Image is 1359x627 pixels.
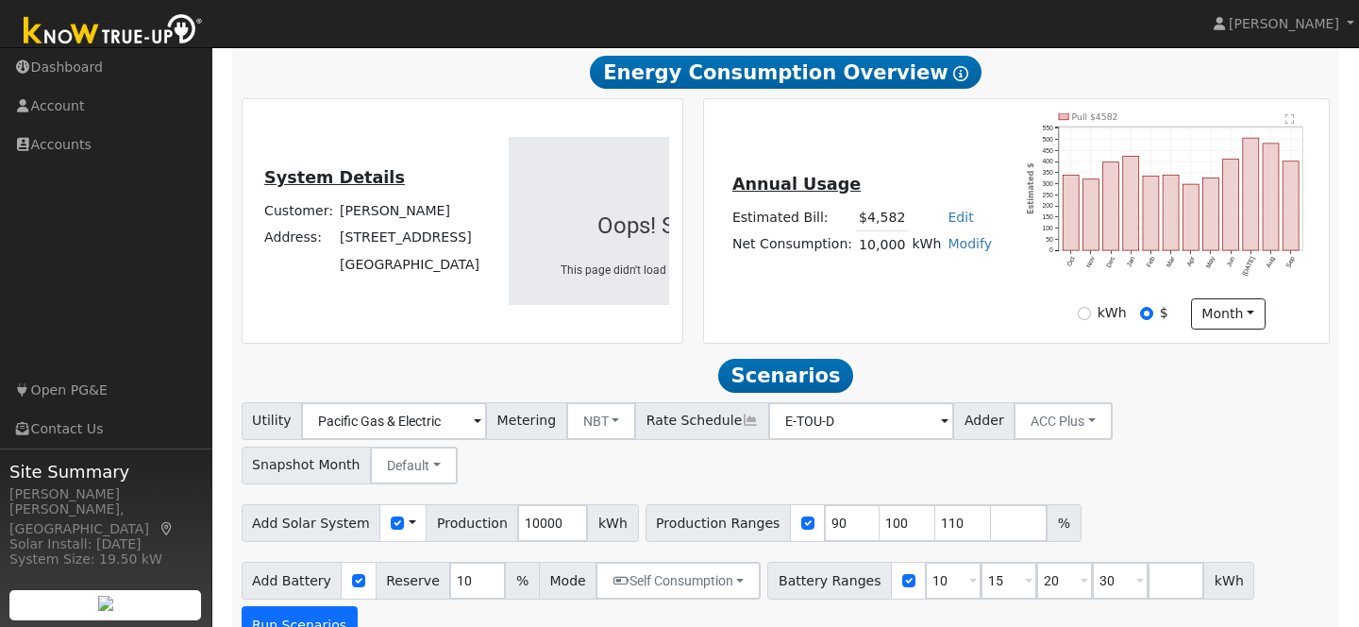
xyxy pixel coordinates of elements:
[1046,235,1053,242] text: 50
[1078,307,1091,320] input: kWh
[1241,255,1256,277] text: [DATE]
[1047,504,1081,542] span: %
[264,168,405,187] u: System Details
[718,359,853,393] span: Scenarios
[909,231,945,259] td: kWh
[1191,298,1266,330] button: month
[1042,169,1053,176] text: 350
[337,251,483,278] td: [GEOGRAPHIC_DATA]
[1163,175,1179,250] rect: onclick=""
[1145,255,1155,268] text: Feb
[426,504,518,542] span: Production
[1140,307,1153,320] input: $
[1049,246,1053,253] text: 0
[1243,138,1259,250] rect: onclick=""
[261,225,337,251] td: Address:
[729,204,855,231] td: Estimated Bill:
[561,262,934,279] div: This page didn't load Google Maps correctly. See the JavaScript console for technical details.
[590,56,981,90] span: Energy Consumption Overview
[1042,191,1053,197] text: 250
[1042,179,1053,186] text: 300
[1072,110,1118,121] text: Pull $4582
[1042,135,1053,142] text: 500
[635,402,769,440] span: Rate Schedule
[1225,255,1235,267] text: Jun
[1042,202,1053,209] text: 200
[242,562,343,600] span: Add Battery
[729,231,855,259] td: Net Consumption:
[1204,255,1216,270] text: May
[539,562,596,600] span: Mode
[1229,16,1339,31] span: [PERSON_NAME]
[1103,161,1119,250] rect: onclick=""
[242,402,303,440] span: Utility
[1084,255,1096,268] text: Nov
[1285,255,1297,269] text: Sep
[9,550,202,569] div: System Size: 19.50 kW
[732,175,861,194] u: Annual Usage
[1263,143,1279,249] rect: onclick=""
[1042,158,1053,164] text: 400
[1065,255,1076,267] text: Oct
[1265,255,1276,269] text: Aug
[1042,225,1053,231] text: 100
[1082,178,1099,249] rect: onclick=""
[768,402,954,440] input: Select a Rate Schedule
[1014,402,1113,440] button: ACC Plus
[953,66,968,81] i: Show Help
[301,402,487,440] input: Select a Utility
[242,447,372,484] span: Snapshot Month
[1042,213,1053,220] text: 150
[98,596,113,611] img: retrieve
[1185,255,1197,268] text: Apr
[1160,303,1168,323] label: $
[1063,175,1079,250] rect: onclick=""
[767,562,892,600] span: Battery Ranges
[159,521,176,536] a: Map
[9,500,202,539] div: [PERSON_NAME], [GEOGRAPHIC_DATA]
[1165,255,1176,268] text: Mar
[9,484,202,504] div: [PERSON_NAME]
[1143,176,1159,250] rect: onclick=""
[1283,161,1299,249] rect: onclick=""
[948,210,973,225] a: Edit
[9,534,202,554] div: Solar Install: [DATE]
[376,562,451,600] span: Reserve
[566,402,637,440] button: NBT
[486,402,567,440] span: Metering
[596,562,761,600] button: Self Consumption
[1125,255,1135,267] text: Jan
[561,209,934,243] div: Oops! Something went wrong.
[856,204,909,231] td: $4,582
[1285,113,1295,125] text: 
[1105,255,1116,268] text: Dec
[1026,162,1035,214] text: Estimated $
[9,459,202,484] span: Site Summary
[337,225,483,251] td: [STREET_ADDRESS]
[587,504,638,542] span: kWh
[1223,159,1239,250] rect: onclick=""
[1098,303,1127,323] label: kWh
[646,504,791,542] span: Production Ranges
[1042,146,1053,153] text: 450
[261,198,337,225] td: Customer:
[948,236,992,251] a: Modify
[1203,178,1219,250] rect: onclick=""
[1183,184,1199,250] rect: onclick=""
[14,10,212,53] img: Know True-Up
[856,231,909,259] td: 10,000
[1042,125,1053,131] text: 550
[1123,156,1139,250] rect: onclick=""
[505,562,539,600] span: %
[337,198,483,225] td: [PERSON_NAME]
[1203,562,1254,600] span: kWh
[242,504,381,542] span: Add Solar System
[370,447,458,484] button: Default
[953,402,1015,440] span: Adder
